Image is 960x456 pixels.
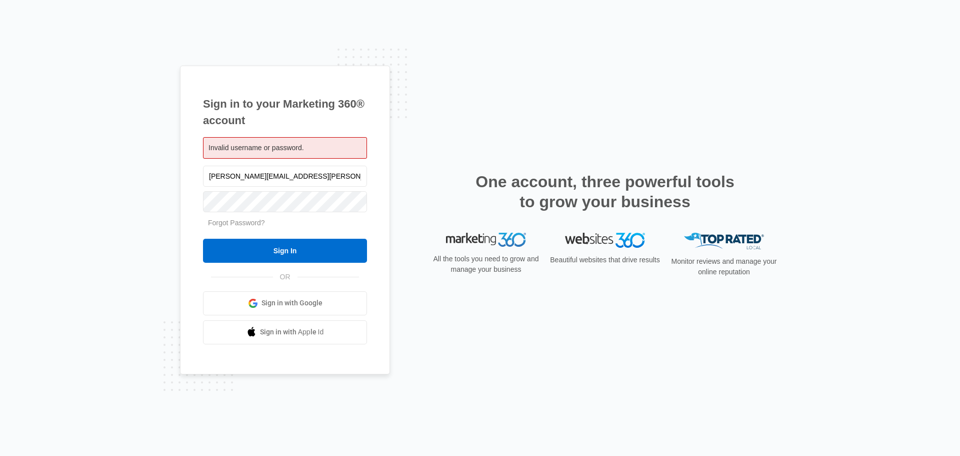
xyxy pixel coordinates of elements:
[208,219,265,227] a: Forgot Password?
[273,272,297,282] span: OR
[549,255,661,265] p: Beautiful websites that drive results
[565,233,645,247] img: Websites 360
[260,327,324,337] span: Sign in with Apple Id
[261,298,322,308] span: Sign in with Google
[203,320,367,344] a: Sign in with Apple Id
[446,233,526,247] img: Marketing 360
[430,254,542,275] p: All the tools you need to grow and manage your business
[684,233,764,249] img: Top Rated Local
[203,166,367,187] input: Email
[208,144,304,152] span: Invalid username or password.
[203,291,367,315] a: Sign in with Google
[668,256,780,277] p: Monitor reviews and manage your online reputation
[203,96,367,129] h1: Sign in to your Marketing 360® account
[203,239,367,263] input: Sign In
[472,172,737,212] h2: One account, three powerful tools to grow your business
